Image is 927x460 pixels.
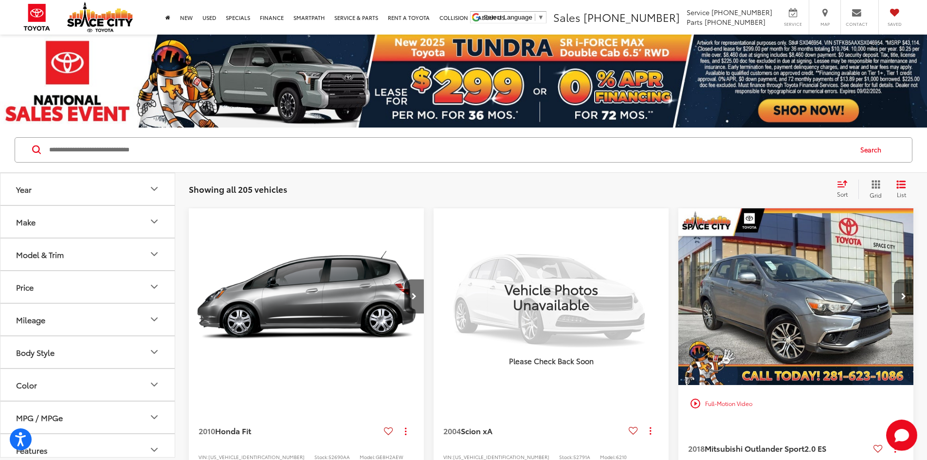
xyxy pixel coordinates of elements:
[16,282,34,292] div: Price
[851,138,895,162] button: Search
[484,14,532,21] span: Select Language
[846,21,868,27] span: Contact
[16,184,32,194] div: Year
[642,422,659,439] button: Actions
[553,9,581,25] span: Sales
[148,248,160,260] div: Model & Trim
[67,2,133,32] img: Space City Toyota
[16,250,64,259] div: Model & Trim
[16,348,55,357] div: Body Style
[832,180,858,199] button: Select sort value
[650,427,651,435] span: dropdown dots
[889,180,913,199] button: List View
[16,413,63,422] div: MPG / MPGe
[16,217,36,226] div: Make
[886,420,917,451] svg: Start Chat
[443,425,461,436] span: 2004
[804,442,826,454] span: 2.0 ES
[858,180,889,199] button: Grid View
[0,173,176,205] button: YearYear
[188,208,425,386] img: 2010 Honda Fit Base FWD
[148,379,160,390] div: Color
[405,427,406,435] span: dropdown dots
[711,7,772,17] span: [PHONE_NUMBER]
[687,17,703,27] span: Parts
[16,380,37,389] div: Color
[148,313,160,325] div: Mileage
[870,191,882,199] span: Grid
[16,315,45,324] div: Mileage
[837,190,848,198] span: Sort
[688,443,870,454] a: 2018Mitsubishi Outlander Sport2.0 ES
[189,183,287,195] span: Showing all 205 vehicles
[0,402,176,433] button: MPG / MPGeMPG / MPGe
[16,445,48,455] div: Features
[443,425,625,436] a: 2004Scion xA
[0,239,176,270] button: Model & TrimModel & Trim
[199,425,380,436] a: 2010Honda Fit
[199,425,215,436] span: 2010
[484,14,544,21] a: Select Language​
[404,279,424,313] button: Next image
[583,9,680,25] span: [PHONE_NUMBER]
[397,423,414,440] button: Actions
[148,281,160,293] div: Price
[678,208,914,385] div: 2018 Mitsubishi Outlander Sport 2.0 ES 0
[0,304,176,335] button: MileageMileage
[782,21,804,27] span: Service
[687,7,709,17] span: Service
[896,190,906,199] span: List
[705,17,765,27] span: [PHONE_NUMBER]
[886,420,917,451] button: Toggle Chat Window
[148,444,160,456] div: Features
[678,208,914,385] a: 2018 Mitsubishi Outlander Sport 2.0 ES 4x22018 Mitsubishi Outlander Sport 2.0 ES 4x22018 Mitsubis...
[148,216,160,227] div: Make
[48,138,851,162] input: Search by Make, Model, or Keyword
[215,425,251,436] span: Honda Fit
[538,14,544,21] span: ▼
[0,369,176,401] button: ColorColor
[188,208,425,385] div: 2010 Honda Fit Base 0
[688,442,705,454] span: 2018
[0,271,176,303] button: PricePrice
[148,346,160,358] div: Body Style
[148,411,160,423] div: MPG / MPGe
[148,183,160,195] div: Year
[0,336,176,368] button: Body StyleBody Style
[434,208,669,385] a: VIEW_DETAILS
[814,21,836,27] span: Map
[705,442,804,454] span: Mitsubishi Outlander Sport
[678,208,914,386] img: 2018 Mitsubishi Outlander Sport 2.0 ES 4x2
[884,21,905,27] span: Saved
[894,279,913,313] button: Next image
[0,206,176,238] button: MakeMake
[434,208,669,385] img: Vehicle Photos Unavailable Please Check Back Soon
[461,425,492,436] span: Scion xA
[188,208,425,385] a: 2010 Honda Fit Base FWD2010 Honda Fit Base FWD2010 Honda Fit Base FWD2010 Honda Fit Base FWD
